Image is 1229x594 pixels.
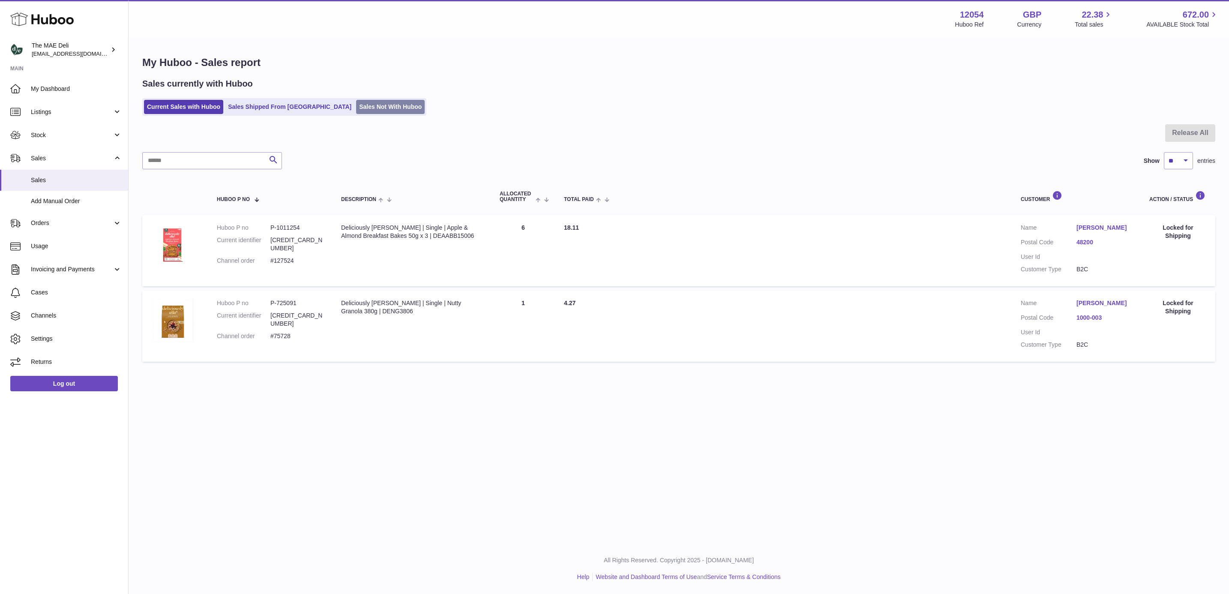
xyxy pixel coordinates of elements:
[225,100,354,114] a: Sales Shipped From [GEOGRAPHIC_DATA]
[144,100,223,114] a: Current Sales with Huboo
[1076,224,1132,232] a: [PERSON_NAME]
[1149,299,1207,315] div: Locked for Shipping
[270,236,324,252] dd: [CREDIT_CARD_NUMBER]
[341,299,483,315] div: Deliciously [PERSON_NAME] | Single | Nutty Granola 380g | DENG3806
[270,224,324,232] dd: P-1011254
[217,312,270,328] dt: Current identifier
[270,332,324,340] dd: #75728
[1197,157,1215,165] span: entries
[31,288,122,297] span: Cases
[1017,21,1042,29] div: Currency
[1075,9,1113,29] a: 22.38 Total sales
[1146,21,1219,29] span: AVAILABLE Stock Total
[1149,224,1207,240] div: Locked for Shipping
[1021,314,1076,324] dt: Postal Code
[31,131,113,139] span: Stock
[31,335,122,343] span: Settings
[1076,314,1132,322] a: 1000-003
[1075,21,1113,29] span: Total sales
[31,108,113,116] span: Listings
[1146,9,1219,29] a: 672.00 AVAILABLE Stock Total
[500,191,534,202] span: ALLOCATED Quantity
[491,215,555,286] td: 6
[1021,341,1076,349] dt: Customer Type
[31,85,122,93] span: My Dashboard
[142,56,1215,69] h1: My Huboo - Sales report
[356,100,425,114] a: Sales Not With Huboo
[31,197,122,205] span: Add Manual Order
[707,573,781,580] a: Service Terms & Conditions
[341,224,483,240] div: Deliciously [PERSON_NAME] | Single | Apple & Almond Breakfast Bakes 50g x 3 | DEAABB15006
[1076,341,1132,349] dd: B2C
[1183,9,1209,21] span: 672.00
[135,556,1222,564] p: All Rights Reserved. Copyright 2025 - [DOMAIN_NAME]
[31,358,122,366] span: Returns
[564,300,576,306] span: 4.27
[31,242,122,250] span: Usage
[217,236,270,252] dt: Current identifier
[32,50,126,57] span: [EMAIL_ADDRESS][DOMAIN_NAME]
[10,376,118,391] a: Log out
[1076,238,1132,246] a: 48200
[217,197,250,202] span: Huboo P no
[31,176,122,184] span: Sales
[31,154,113,162] span: Sales
[1076,265,1132,273] dd: B2C
[1021,328,1076,336] dt: User Id
[270,312,324,328] dd: [CREDIT_CARD_NUMBER]
[1082,9,1103,21] span: 22.38
[31,312,122,320] span: Channels
[1021,299,1076,309] dt: Name
[217,332,270,340] dt: Channel order
[1021,191,1132,202] div: Customer
[217,299,270,307] dt: Huboo P no
[577,573,590,580] a: Help
[32,42,109,58] div: The MAE Deli
[593,573,780,581] li: and
[1021,238,1076,249] dt: Postal Code
[151,224,194,267] img: 120541727084916.png
[10,43,23,56] img: logistics@deliciouslyella.com
[1021,253,1076,261] dt: User Id
[31,219,113,227] span: Orders
[564,224,579,231] span: 18.11
[491,291,555,362] td: 1
[151,299,194,342] img: 120541677589898.jpg
[1023,9,1041,21] strong: GBP
[1021,265,1076,273] dt: Customer Type
[1021,224,1076,234] dt: Name
[1149,191,1207,202] div: Action / Status
[960,9,984,21] strong: 12054
[955,21,984,29] div: Huboo Ref
[596,573,697,580] a: Website and Dashboard Terms of Use
[270,257,324,265] dd: #127524
[142,78,253,90] h2: Sales currently with Huboo
[341,197,376,202] span: Description
[1076,299,1132,307] a: [PERSON_NAME]
[564,197,594,202] span: Total paid
[217,257,270,265] dt: Channel order
[270,299,324,307] dd: P-725091
[31,265,113,273] span: Invoicing and Payments
[1144,157,1160,165] label: Show
[217,224,270,232] dt: Huboo P no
